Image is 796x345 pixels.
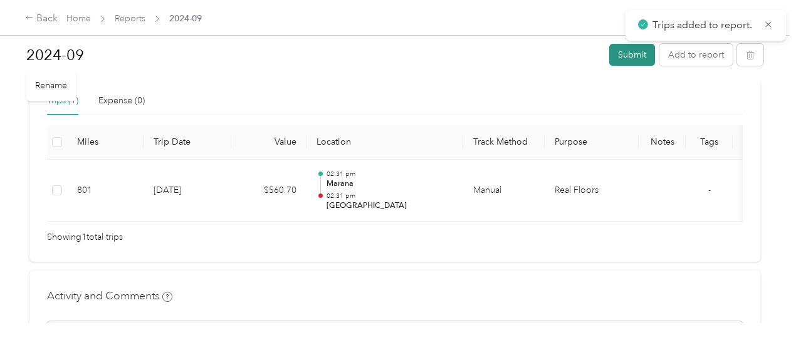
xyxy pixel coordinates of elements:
td: [DATE] [144,160,231,222]
th: Track Method [463,125,545,160]
th: Miles [67,125,144,160]
p: 02:31 pm [327,170,453,178]
td: $560.70 [231,160,306,222]
span: 2024-09 [169,12,202,25]
p: 02:31 pm [327,192,453,200]
p: [GEOGRAPHIC_DATA] [327,200,453,212]
th: Purpose [545,125,639,160]
th: Location [306,125,463,160]
td: Real Floors [545,160,639,222]
p: Marana [327,178,453,190]
div: Rename [26,70,76,101]
th: Value [231,125,306,160]
th: Trip Date [144,125,231,160]
button: Add to report [659,44,733,66]
h1: 2024-09 [26,40,600,70]
span: - [708,185,711,195]
td: Manual [463,160,545,222]
button: Submit [609,44,655,66]
th: Notes [639,125,686,160]
p: Trips added to report. [652,18,755,33]
td: 801 [67,160,144,222]
a: Home [66,13,91,24]
th: Tags [686,125,733,160]
div: Expense (0) [98,94,145,108]
iframe: Everlance-gr Chat Button Frame [726,275,796,345]
span: Showing 1 total trips [47,230,123,244]
h4: Activity and Comments [47,288,172,304]
div: Back [25,11,58,26]
a: Reports [115,13,145,24]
